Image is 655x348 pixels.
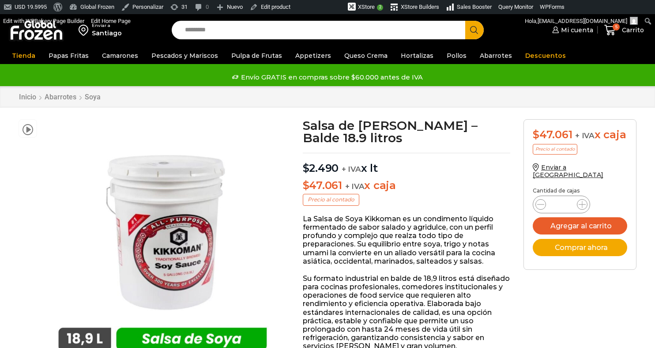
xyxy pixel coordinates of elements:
[303,162,339,174] bdi: 2.490
[396,47,438,64] a: Hortalizas
[533,144,577,155] p: Precio al contado
[98,47,143,64] a: Camarones
[19,93,37,101] a: Inicio
[521,47,570,64] a: Descuentos
[533,128,539,141] span: $
[602,20,646,41] a: 5 Carrito
[88,14,134,28] a: Edit Home Page
[475,47,516,64] a: Abarrotes
[620,26,644,34] span: Carrito
[533,217,627,235] button: Agregar al carrito
[550,21,593,39] a: Mi cuenta
[303,179,342,192] bdi: 47.061
[358,4,375,10] span: XStore
[345,182,365,191] span: + IVA
[533,163,603,179] a: Enviar a [GEOGRAPHIC_DATA]
[303,162,309,174] span: $
[303,215,511,265] p: La Salsa de Soya Kikkoman es un condimento líquido fermentado de sabor salado y agridulce, con un...
[8,47,40,64] a: Tienda
[303,194,359,205] p: Precio al contado
[291,47,335,64] a: Appetizers
[147,47,222,64] a: Pescados y Mariscos
[303,153,511,175] p: x lt
[559,26,593,34] span: Mi cuenta
[533,129,627,141] div: x caja
[84,93,101,101] a: Soya
[457,4,492,10] span: Sales Booster
[340,47,392,64] a: Queso Crema
[575,131,595,140] span: + IVA
[533,188,627,194] p: Cantidad de cajas
[303,119,511,144] h1: Salsa de [PERSON_NAME] – Balde 18.9 litros
[44,47,93,64] a: Papas Fritas
[303,179,309,192] span: $
[533,128,572,141] bdi: 47.061
[298,2,348,13] img: Visitas de 48 horas. Haz clic para ver más estadísticas del sitio.
[442,47,471,64] a: Pollos
[342,165,361,174] span: + IVA
[377,4,383,11] span: 2
[401,4,439,10] span: XStore Builders
[538,18,627,24] span: [EMAIL_ADDRESS][DOMAIN_NAME]
[303,179,511,192] p: x caja
[227,47,286,64] a: Pulpa de Frutas
[553,198,570,211] input: Product quantity
[79,23,92,38] img: address-field-icon.svg
[465,21,484,39] button: Search button
[348,3,356,11] img: xstore
[533,239,627,256] button: Comprar ahora
[92,29,122,38] div: Santiago
[44,93,77,101] a: Abarrotes
[522,14,641,28] a: Hola,
[19,93,101,101] nav: Breadcrumb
